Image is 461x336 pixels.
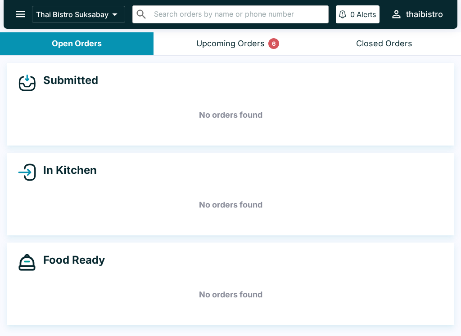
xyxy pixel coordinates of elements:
h5: No orders found [18,99,443,131]
div: thaibistro [406,9,443,20]
h4: Submitted [36,74,98,87]
input: Search orders by name or phone number [151,8,325,21]
h5: No orders found [18,279,443,311]
p: 0 [350,10,355,19]
p: Thai Bistro Suksabay [36,10,108,19]
button: thaibistro [387,4,447,24]
h4: Food Ready [36,253,105,267]
p: Alerts [357,10,376,19]
div: Closed Orders [356,39,412,49]
p: 6 [272,39,276,48]
h5: No orders found [18,189,443,221]
button: open drawer [9,3,32,26]
div: Upcoming Orders [196,39,265,49]
h4: In Kitchen [36,164,97,177]
div: Open Orders [52,39,102,49]
button: Thai Bistro Suksabay [32,6,125,23]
